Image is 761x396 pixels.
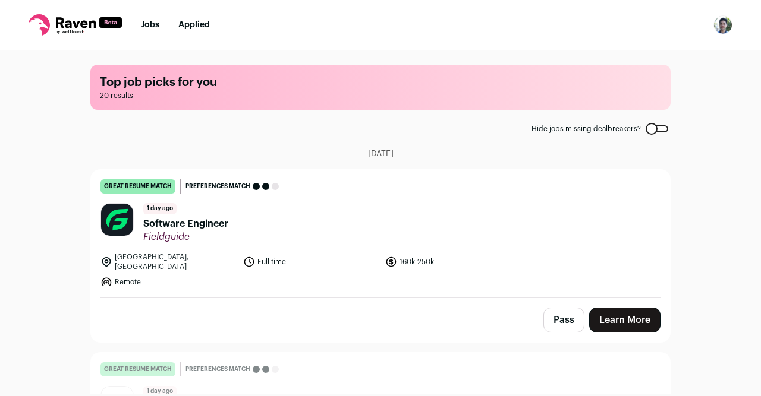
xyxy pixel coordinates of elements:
img: 19207836-medium_jpg [713,15,732,34]
span: 20 results [100,91,661,100]
h1: Top job picks for you [100,74,661,91]
div: great resume match [100,179,175,194]
li: Remote [100,276,236,288]
span: Preferences match [185,180,250,192]
li: 160k-250k [385,252,521,271]
div: great resume match [100,362,175,376]
span: Software Engineer [143,217,228,231]
button: Pass [543,308,584,332]
span: Hide jobs missing dealbreakers? [532,124,641,134]
li: Full time [243,252,379,271]
img: 5d854e7782f6e8758e729a7a67ebee5349a9b029bc8386aa912e9f4f7cab99cf.png [101,204,133,236]
a: great resume match Preferences match 1 day ago Software Engineer Fieldguide [GEOGRAPHIC_DATA], [G... [91,170,670,297]
a: Applied [178,21,210,29]
span: Preferences match [185,363,250,375]
li: [GEOGRAPHIC_DATA], [GEOGRAPHIC_DATA] [100,252,236,271]
button: Open dropdown [713,15,732,34]
span: 1 day ago [143,203,177,214]
span: Fieldguide [143,231,228,243]
a: Jobs [141,21,159,29]
span: [DATE] [368,148,394,160]
a: Learn More [589,308,661,332]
